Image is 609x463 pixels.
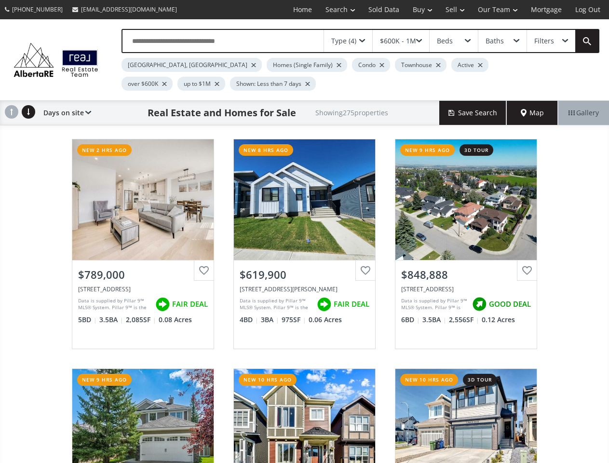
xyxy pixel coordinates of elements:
div: 58 Edgebrook Close NW, Calgary, AB T3A 4W6 [401,285,531,293]
a: [EMAIL_ADDRESS][DOMAIN_NAME] [68,0,182,18]
div: Townhouse [395,58,447,72]
span: 3.5 BA [99,315,123,325]
span: 0.12 Acres [482,315,515,325]
div: up to $1M [177,77,225,91]
img: rating icon [470,295,489,314]
span: Map [521,108,544,118]
span: 0.08 Acres [159,315,192,325]
div: Type (4) [331,38,356,44]
div: Map [507,101,558,125]
img: rating icon [153,295,172,314]
div: Gallery [558,101,609,125]
img: Logo [10,41,102,79]
div: Condo [352,58,390,72]
span: 6 BD [401,315,420,325]
span: [PHONE_NUMBER] [12,5,63,14]
span: FAIR DEAL [172,299,208,309]
a: new 8 hrs ago$619,900[STREET_ADDRESS][PERSON_NAME]Data is supplied by Pillar 9™ MLS® System. Pill... [224,129,385,359]
span: 4 BD [240,315,258,325]
div: Shown: Less than 7 days [230,77,316,91]
span: 975 SF [282,315,306,325]
a: new 9 hrs ago3d tour$848,888[STREET_ADDRESS]Data is supplied by Pillar 9™ MLS® System. Pillar 9™ ... [385,129,547,359]
div: over $600K [122,77,173,91]
div: Data is supplied by Pillar 9™ MLS® System. Pillar 9™ is the owner of the copyright in its MLS® Sy... [240,297,312,312]
h2: Showing 275 properties [315,109,388,116]
div: Data is supplied by Pillar 9™ MLS® System. Pillar 9™ is the owner of the copyright in its MLS® Sy... [401,297,467,312]
div: Data is supplied by Pillar 9™ MLS® System. Pillar 9™ is the owner of the copyright in its MLS® Sy... [78,297,150,312]
div: Days on site [39,101,91,125]
div: Beds [437,38,453,44]
div: $848,888 [401,267,531,282]
div: 156 Ambleside Crescent NW, Calgary, AB T3P 1W3 [78,285,208,293]
span: GOOD DEAL [489,299,531,309]
div: $600K - 1M [380,38,416,44]
div: Filters [534,38,554,44]
span: Gallery [568,108,599,118]
div: $619,900 [240,267,369,282]
span: 2,085 SF [126,315,156,325]
div: Homes (Single Family) [267,58,347,72]
span: 3.5 BA [422,315,447,325]
span: [EMAIL_ADDRESS][DOMAIN_NAME] [81,5,177,14]
span: 3 BA [261,315,279,325]
div: [GEOGRAPHIC_DATA], [GEOGRAPHIC_DATA] [122,58,262,72]
div: Active [451,58,488,72]
span: 0.06 Acres [309,315,342,325]
span: 5 BD [78,315,97,325]
span: 2,556 SF [449,315,479,325]
h1: Real Estate and Homes for Sale [148,106,296,120]
a: new 2 hrs ago$789,000[STREET_ADDRESS]Data is supplied by Pillar 9™ MLS® System. Pillar 9™ is the ... [62,129,224,359]
span: FAIR DEAL [334,299,369,309]
div: 73 Herron Common NE, Calgary, AB T3P 2L1 [240,285,369,293]
div: Baths [486,38,504,44]
img: rating icon [314,295,334,314]
div: $789,000 [78,267,208,282]
button: Save Search [439,101,507,125]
